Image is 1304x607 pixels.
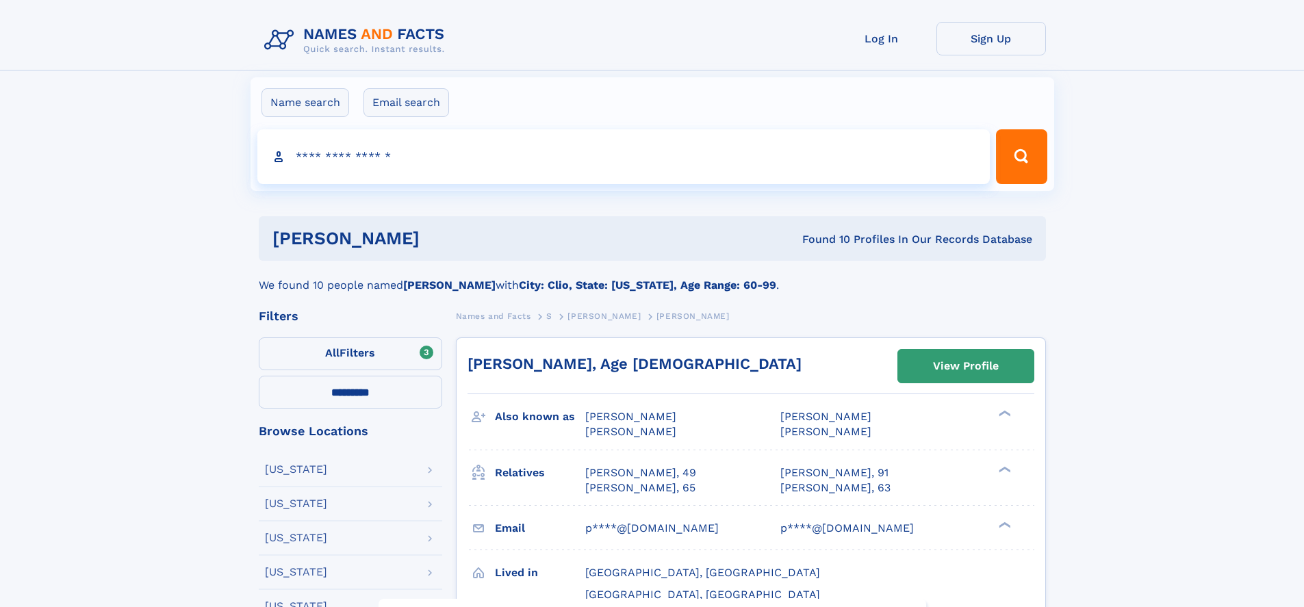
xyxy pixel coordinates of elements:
[495,461,585,485] h3: Relatives
[546,307,552,324] a: S
[585,465,696,480] a: [PERSON_NAME], 49
[585,566,820,579] span: [GEOGRAPHIC_DATA], [GEOGRAPHIC_DATA]
[780,480,891,495] a: [PERSON_NAME], 63
[995,465,1012,474] div: ❯
[259,22,456,59] img: Logo Names and Facts
[325,346,340,359] span: All
[468,355,802,372] a: [PERSON_NAME], Age [DEMOGRAPHIC_DATA]
[585,588,820,601] span: [GEOGRAPHIC_DATA], [GEOGRAPHIC_DATA]
[265,532,327,543] div: [US_STATE]
[567,307,641,324] a: [PERSON_NAME]
[265,464,327,475] div: [US_STATE]
[495,405,585,428] h3: Also known as
[585,410,676,423] span: [PERSON_NAME]
[495,517,585,540] h3: Email
[546,311,552,321] span: S
[456,307,531,324] a: Names and Facts
[363,88,449,117] label: Email search
[259,261,1046,294] div: We found 10 people named with .
[780,410,871,423] span: [PERSON_NAME]
[936,22,1046,55] a: Sign Up
[519,279,776,292] b: City: Clio, State: [US_STATE], Age Range: 60-99
[272,230,611,247] h1: [PERSON_NAME]
[265,567,327,578] div: [US_STATE]
[780,465,888,480] a: [PERSON_NAME], 91
[780,425,871,438] span: [PERSON_NAME]
[933,350,999,382] div: View Profile
[261,88,349,117] label: Name search
[265,498,327,509] div: [US_STATE]
[827,22,936,55] a: Log In
[611,232,1032,247] div: Found 10 Profiles In Our Records Database
[656,311,730,321] span: [PERSON_NAME]
[898,350,1034,383] a: View Profile
[259,310,442,322] div: Filters
[585,480,695,495] a: [PERSON_NAME], 65
[585,425,676,438] span: [PERSON_NAME]
[259,337,442,370] label: Filters
[259,425,442,437] div: Browse Locations
[995,409,1012,418] div: ❯
[403,279,496,292] b: [PERSON_NAME]
[996,129,1047,184] button: Search Button
[567,311,641,321] span: [PERSON_NAME]
[495,561,585,584] h3: Lived in
[257,129,990,184] input: search input
[995,520,1012,529] div: ❯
